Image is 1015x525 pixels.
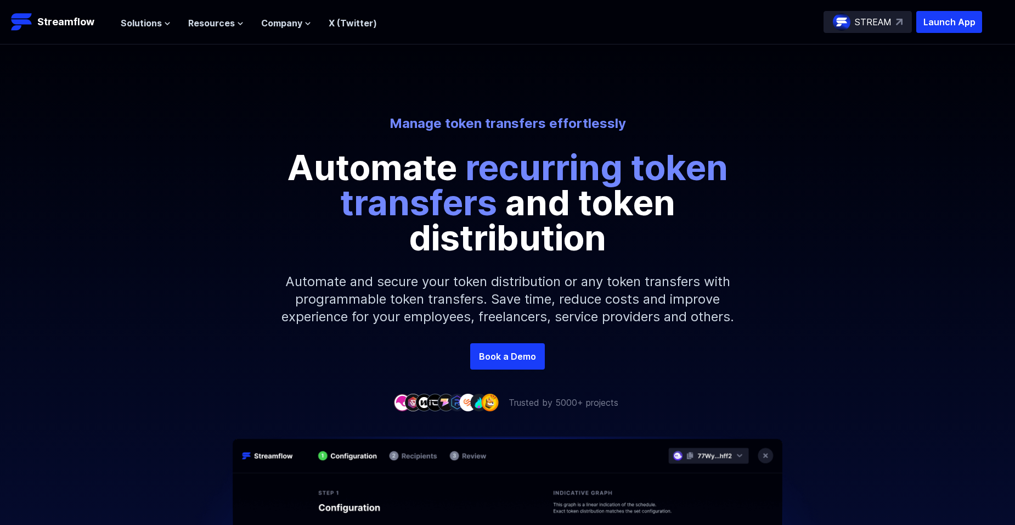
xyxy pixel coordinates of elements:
[833,13,850,31] img: streamflow-logo-circle.png
[437,394,455,411] img: company-5
[470,343,545,370] a: Book a Demo
[448,394,466,411] img: company-6
[426,394,444,411] img: company-4
[188,16,235,30] span: Resources
[261,16,302,30] span: Company
[272,255,743,343] p: Automate and secure your token distribution or any token transfers with programmable token transf...
[404,394,422,411] img: company-2
[916,11,982,33] button: Launch App
[261,150,754,255] p: Automate and token distribution
[188,16,244,30] button: Resources
[204,115,811,132] p: Manage token transfers effortlessly
[393,394,411,411] img: company-1
[11,11,110,33] a: Streamflow
[11,11,33,33] img: Streamflow Logo
[896,19,903,25] img: top-right-arrow.svg
[121,16,162,30] span: Solutions
[481,394,499,411] img: company-9
[37,14,94,30] p: Streamflow
[261,16,311,30] button: Company
[415,394,433,411] img: company-3
[470,394,488,411] img: company-8
[340,146,728,224] span: recurring token transfers
[459,394,477,411] img: company-7
[329,18,377,29] a: X (Twitter)
[824,11,912,33] a: STREAM
[121,16,171,30] button: Solutions
[509,396,618,409] p: Trusted by 5000+ projects
[855,15,892,29] p: STREAM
